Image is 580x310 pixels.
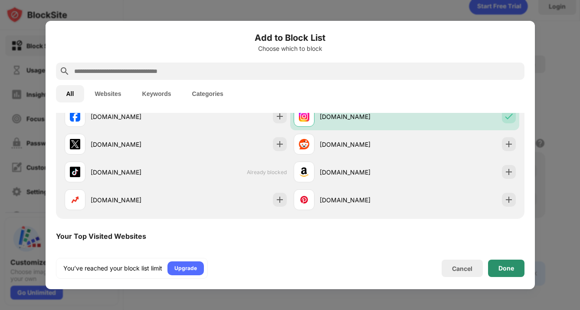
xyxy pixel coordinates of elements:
[299,195,309,205] img: favicons
[320,168,405,177] div: [DOMAIN_NAME]
[84,85,131,102] button: Websites
[70,167,80,177] img: favicons
[91,112,176,121] div: [DOMAIN_NAME]
[132,85,182,102] button: Keywords
[299,111,309,122] img: favicons
[70,139,80,149] img: favicons
[247,169,287,175] span: Already blocked
[498,265,514,272] div: Done
[56,31,524,44] h6: Add to Block List
[182,85,234,102] button: Categories
[70,195,80,205] img: favicons
[91,195,176,204] div: [DOMAIN_NAME]
[91,168,176,177] div: [DOMAIN_NAME]
[320,112,405,121] div: [DOMAIN_NAME]
[299,167,309,177] img: favicons
[56,85,85,102] button: All
[174,264,197,273] div: Upgrade
[63,264,162,273] div: You’ve reached your block list limit
[299,139,309,149] img: favicons
[59,66,70,76] img: search.svg
[452,265,472,272] div: Cancel
[70,111,80,122] img: favicons
[56,232,146,241] div: Your Top Visited Websites
[320,140,405,149] div: [DOMAIN_NAME]
[56,45,524,52] div: Choose which to block
[91,140,176,149] div: [DOMAIN_NAME]
[320,195,405,204] div: [DOMAIN_NAME]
